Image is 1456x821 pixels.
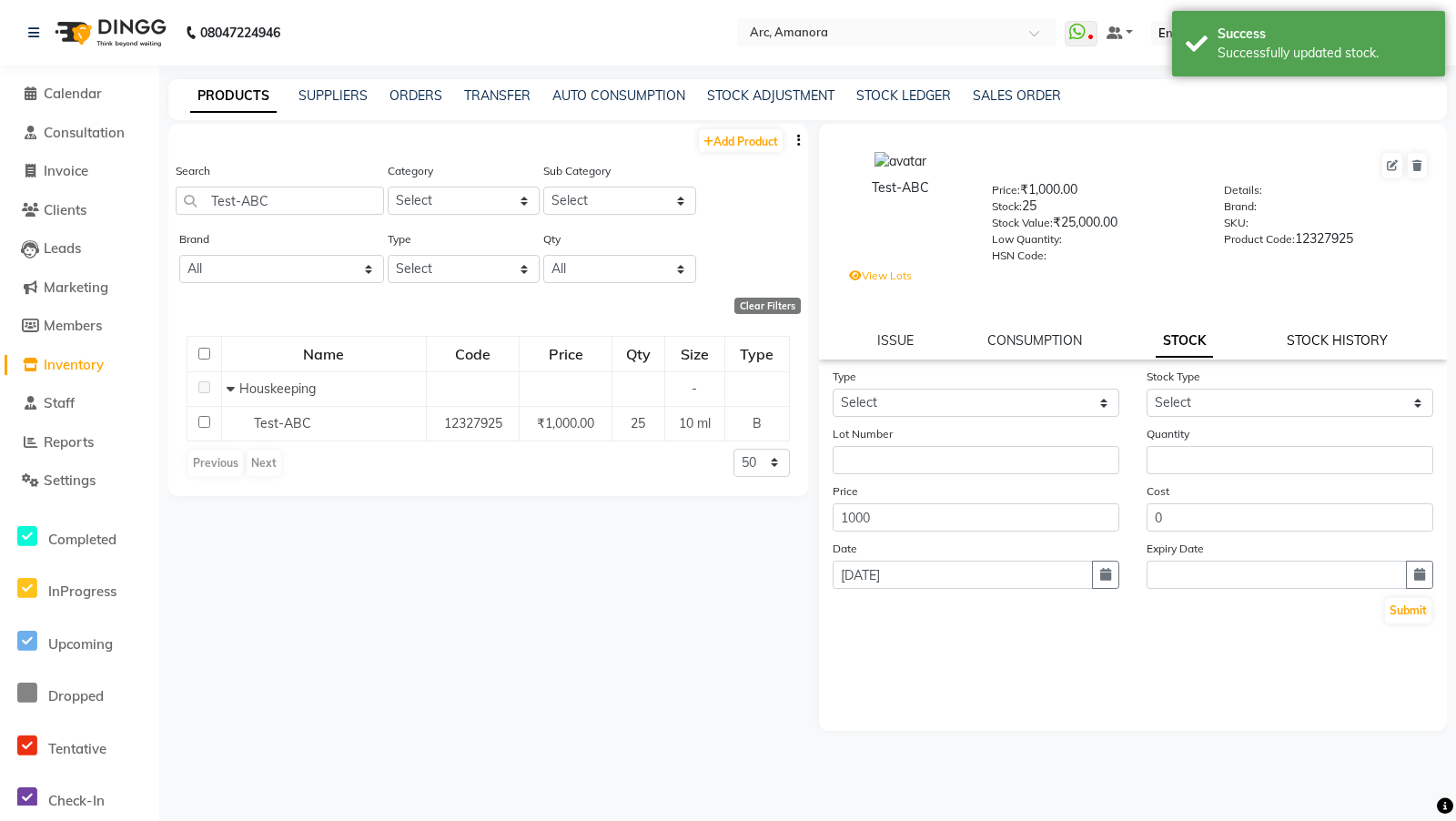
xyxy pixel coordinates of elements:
span: Inventory [44,356,104,373]
label: Product Code: [1224,231,1295,248]
label: Stock: [992,198,1022,215]
a: SALES ORDER [973,87,1061,104]
label: Quantity [1147,426,1189,442]
a: STOCK ADJUSTMENT [707,87,834,104]
label: Low Quantity: [992,231,1062,248]
div: Qty [613,338,663,370]
input: Search by product name or code [176,187,384,215]
label: SKU: [1224,215,1249,231]
label: Type [388,231,411,248]
label: Price [833,483,858,500]
span: - [692,380,697,397]
a: Reports [5,432,155,453]
a: Marketing [5,278,155,299]
img: avatar [875,152,926,171]
span: Settings [44,471,96,489]
a: PRODUCTS [190,80,277,113]
label: Search [176,163,210,179]
span: Staff [44,394,75,411]
a: Consultation [5,123,155,144]
label: Date [833,541,857,557]
label: Brand [179,231,209,248]
span: Members [44,317,102,334]
div: 12327925 [1224,229,1429,255]
a: STOCK HISTORY [1287,332,1388,349]
span: Leads [44,239,81,257]
div: Code [428,338,518,370]
label: Brand: [1224,198,1257,215]
span: Dropped [48,687,104,704]
div: Clear Filters [734,298,801,314]
span: Consultation [44,124,125,141]
label: Type [833,369,856,385]
div: Type [726,338,788,370]
div: Successfully updated stock. [1218,44,1431,63]
label: Lot Number [833,426,893,442]
a: ISSUE [877,332,914,349]
label: Stock Type [1147,369,1200,385]
span: Houskeeping [239,380,316,397]
label: Stock Value: [992,215,1053,231]
b: 08047224946 [200,7,280,58]
label: View Lots [849,268,912,284]
a: SUPPLIERS [298,87,368,104]
span: 25 [631,415,645,431]
a: TRANSFER [464,87,531,104]
a: Leads [5,238,155,259]
button: Submit [1385,598,1431,623]
span: Test-ABC [254,415,311,431]
a: CONSUMPTION [987,332,1082,349]
div: Test-ABC [837,178,965,198]
span: Calendar [44,85,102,102]
label: Price: [992,182,1020,198]
span: 10 ml [679,415,711,431]
span: B [753,415,762,431]
a: STOCK LEDGER [856,87,951,104]
span: Check-In [48,792,105,809]
span: Upcoming [48,635,113,653]
a: Inventory [5,355,155,376]
span: Invoice [44,162,88,179]
span: 12327925 [444,415,502,431]
label: Details: [1224,182,1262,198]
div: Size [666,338,723,370]
a: STOCK [1156,325,1213,358]
a: Calendar [5,84,155,105]
span: Marketing [44,279,108,296]
div: Success [1218,25,1431,44]
span: InProgress [48,583,116,600]
div: ₹25,000.00 [992,213,1197,238]
div: Name [223,338,425,370]
a: AUTO CONSUMPTION [552,87,685,104]
label: Category [388,163,433,179]
a: Staff [5,393,155,414]
a: Invoice [5,161,155,182]
span: Completed [48,531,116,548]
span: Reports [44,433,94,451]
a: Members [5,316,155,337]
div: ₹1,000.00 [992,180,1197,206]
label: HSN Code: [992,248,1046,264]
img: logo [46,7,171,58]
a: Settings [5,471,155,492]
a: Add Product [699,129,783,152]
span: ₹1,000.00 [537,415,594,431]
div: 25 [992,197,1197,222]
a: Clients [5,200,155,221]
label: Qty [543,231,561,248]
label: Cost [1147,483,1169,500]
div: Price [521,338,610,370]
label: Sub Category [543,163,611,179]
span: Clients [44,201,86,218]
span: Collapse Row [227,380,239,397]
a: ORDERS [389,87,442,104]
label: Expiry Date [1147,541,1204,557]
